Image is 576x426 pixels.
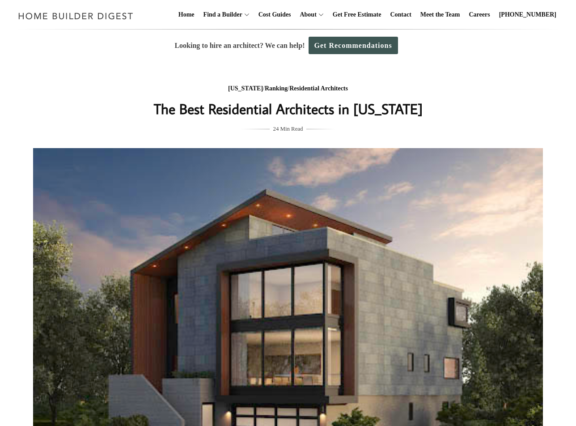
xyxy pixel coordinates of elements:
[110,83,466,94] div: / /
[273,124,303,134] span: 24 Min Read
[265,85,288,92] a: Ranking
[466,0,494,29] a: Careers
[255,0,295,29] a: Cost Guides
[296,0,316,29] a: About
[228,85,263,92] a: [US_STATE]
[110,98,466,119] h1: The Best Residential Architects in [US_STATE]
[309,37,398,54] a: Get Recommendations
[496,0,560,29] a: [PHONE_NUMBER]
[386,0,415,29] a: Contact
[175,0,198,29] a: Home
[417,0,464,29] a: Meet the Team
[200,0,242,29] a: Find a Builder
[14,7,137,25] img: Home Builder Digest
[329,0,385,29] a: Get Free Estimate
[289,85,348,92] a: Residential Architects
